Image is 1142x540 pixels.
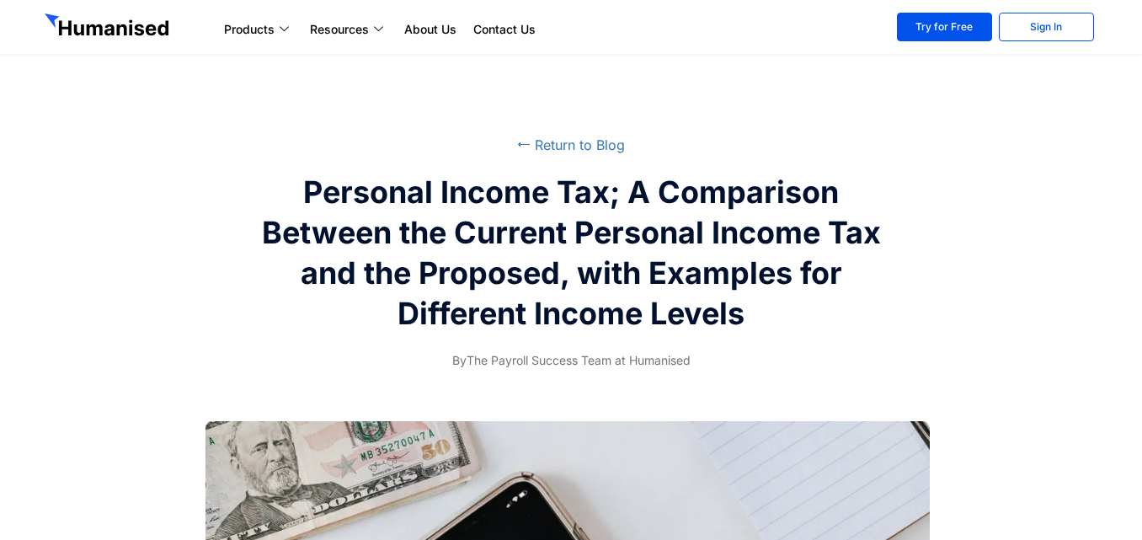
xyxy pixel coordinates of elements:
[302,19,396,40] a: Resources
[465,19,544,40] a: Contact Us
[452,350,691,371] span: The Payroll Success Team at Humanised
[216,19,302,40] a: Products
[396,19,465,40] a: About Us
[999,13,1094,41] a: Sign In
[517,136,625,153] a: ⭠ Return to Blog
[452,353,467,367] span: By
[255,172,887,334] h2: Personal Income Tax; A Comparison Between the Current Personal Income Tax and the Proposed, with ...
[897,13,992,41] a: Try for Free
[45,13,173,40] img: GetHumanised Logo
